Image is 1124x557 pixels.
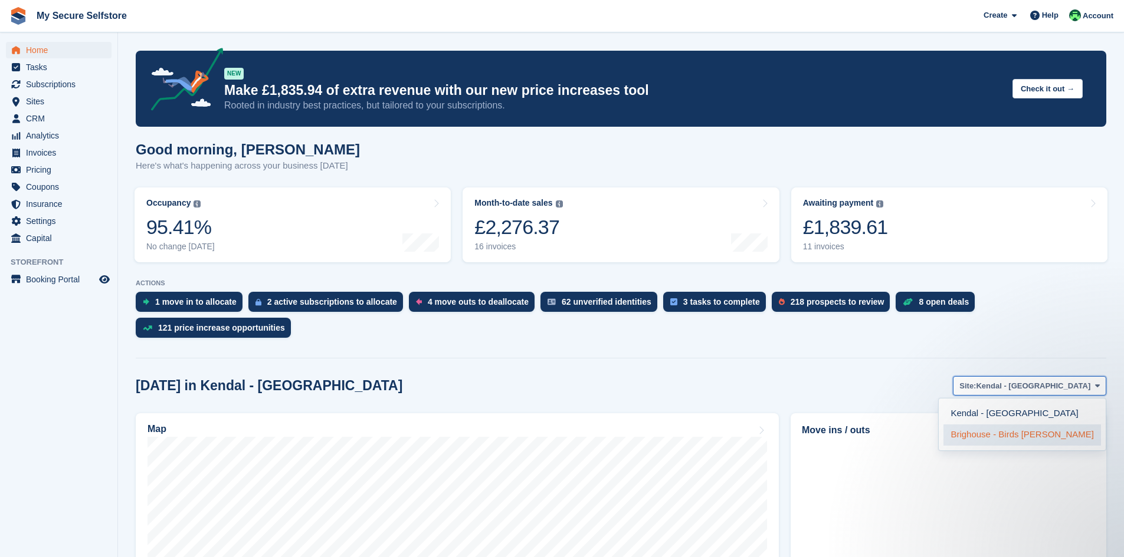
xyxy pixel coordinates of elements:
[428,297,529,306] div: 4 move outs to deallocate
[97,272,112,286] a: Preview store
[540,292,663,318] a: 62 unverified identities
[146,198,191,208] div: Occupancy
[409,292,540,318] a: 4 move outs to deallocate
[1042,9,1059,21] span: Help
[6,179,112,195] a: menu
[136,378,402,394] h2: [DATE] in Kendal - [GEOGRAPHIC_DATA]
[148,424,166,434] h2: Map
[267,297,397,306] div: 2 active subscriptions to allocate
[6,271,112,288] a: menu
[26,213,97,229] span: Settings
[26,42,97,58] span: Home
[6,144,112,161] a: menu
[26,162,97,178] span: Pricing
[984,9,1007,21] span: Create
[943,424,1101,446] a: Brighouse - Birds [PERSON_NAME]
[143,298,149,305] img: move_ins_to_allocate_icon-fdf77a2bb77ea45bf5b3d319d69a93e2d87916cf1d5bf7949dd705db3b84f3ca.svg
[26,271,97,288] span: Booking Portal
[11,256,117,268] span: Storefront
[1083,10,1113,22] span: Account
[224,99,1003,112] p: Rooted in industry best practices, but tailored to your subscriptions.
[26,59,97,75] span: Tasks
[26,196,97,212] span: Insurance
[146,242,215,252] div: No change [DATE]
[919,297,969,306] div: 8 open deals
[136,141,360,157] h1: Good morning, [PERSON_NAME]
[255,298,261,306] img: active_subscription_to_allocate_icon-d502201f5373d7db506a760aba3b589e785aa758c864c3986d89f69b8ff3...
[556,200,563,207] img: icon-info-grey-7440780725fd019a000dd9b08b2336e03edf1995a4989e88bcd33f0948082b44.svg
[976,380,1090,392] span: Kendal - [GEOGRAPHIC_DATA]
[194,200,201,207] img: icon-info-grey-7440780725fd019a000dd9b08b2336e03edf1995a4989e88bcd33f0948082b44.svg
[32,6,132,25] a: My Secure Selfstore
[474,198,552,208] div: Month-to-date sales
[155,297,237,306] div: 1 move in to allocate
[6,196,112,212] a: menu
[943,403,1101,424] a: Kendal - [GEOGRAPHIC_DATA]
[548,298,556,305] img: verify_identity-adf6edd0f0f0b5bbfe63781bf79b02c33cf7c696d77639b501bdc392416b5a36.svg
[26,110,97,127] span: CRM
[474,242,562,252] div: 16 invoices
[135,187,451,262] a: Occupancy 95.41% No change [DATE]
[6,162,112,178] a: menu
[803,215,888,239] div: £1,839.61
[26,93,97,110] span: Sites
[1069,9,1081,21] img: Vickie Wedge
[6,110,112,127] a: menu
[136,292,248,318] a: 1 move in to allocate
[683,297,760,306] div: 3 tasks to complete
[791,297,884,306] div: 218 prospects to review
[416,298,422,305] img: move_outs_to_deallocate_icon-f764333ba52eb49d3ac5e1228854f67142a1ed5810a6f6cc68b1a99e826820c5.svg
[791,187,1107,262] a: Awaiting payment £1,839.61 11 invoices
[802,423,1095,437] h2: Move ins / outs
[6,230,112,246] a: menu
[141,48,224,115] img: price-adjustments-announcement-icon-8257ccfd72463d97f412b2fc003d46551f7dbcb40ab6d574587a9cd5c0d94...
[772,292,896,318] a: 218 prospects to review
[224,68,244,80] div: NEW
[6,127,112,144] a: menu
[959,380,976,392] span: Site:
[463,187,779,262] a: Month-to-date sales £2,276.37 16 invoices
[1012,79,1083,98] button: Check it out →
[903,298,913,306] img: deal-1b604bf984904fb50ccaf53a9ad4b4a5d6e5aea283cecdc64d6e3604feb123c2.svg
[248,292,409,318] a: 2 active subscriptions to allocate
[26,230,97,246] span: Capital
[779,298,785,305] img: prospect-51fa495bee0391a8d652442698ab0144808aea92771e9ea1ae160a38d050c398.svg
[6,213,112,229] a: menu
[803,198,874,208] div: Awaiting payment
[670,298,677,305] img: task-75834270c22a3079a89374b754ae025e5fb1db73e45f91037f5363f120a921f8.svg
[6,76,112,93] a: menu
[224,82,1003,99] p: Make £1,835.94 of extra revenue with our new price increases tool
[562,297,651,306] div: 62 unverified identities
[474,215,562,239] div: £2,276.37
[9,7,27,25] img: stora-icon-8386f47178a22dfd0bd8f6a31ec36ba5ce8667c1dd55bd0f319d3a0aa187defe.svg
[6,59,112,75] a: menu
[6,93,112,110] a: menu
[146,215,215,239] div: 95.41%
[663,292,772,318] a: 3 tasks to complete
[143,325,152,331] img: price_increase_opportunities-93ffe204e8149a01c8c9dc8f82e8f89637d9d84a8eef4429ea346261dce0b2c0.svg
[26,127,97,144] span: Analytics
[26,76,97,93] span: Subscriptions
[953,376,1106,395] button: Site: Kendal - [GEOGRAPHIC_DATA]
[803,242,888,252] div: 11 invoices
[136,318,297,344] a: 121 price increase opportunities
[26,144,97,161] span: Invoices
[896,292,981,318] a: 8 open deals
[6,42,112,58] a: menu
[136,279,1106,287] p: ACTIONS
[876,200,883,207] img: icon-info-grey-7440780725fd019a000dd9b08b2336e03edf1995a4989e88bcd33f0948082b44.svg
[136,159,360,173] p: Here's what's happening across your business [DATE]
[26,179,97,195] span: Coupons
[158,323,285,332] div: 121 price increase opportunities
